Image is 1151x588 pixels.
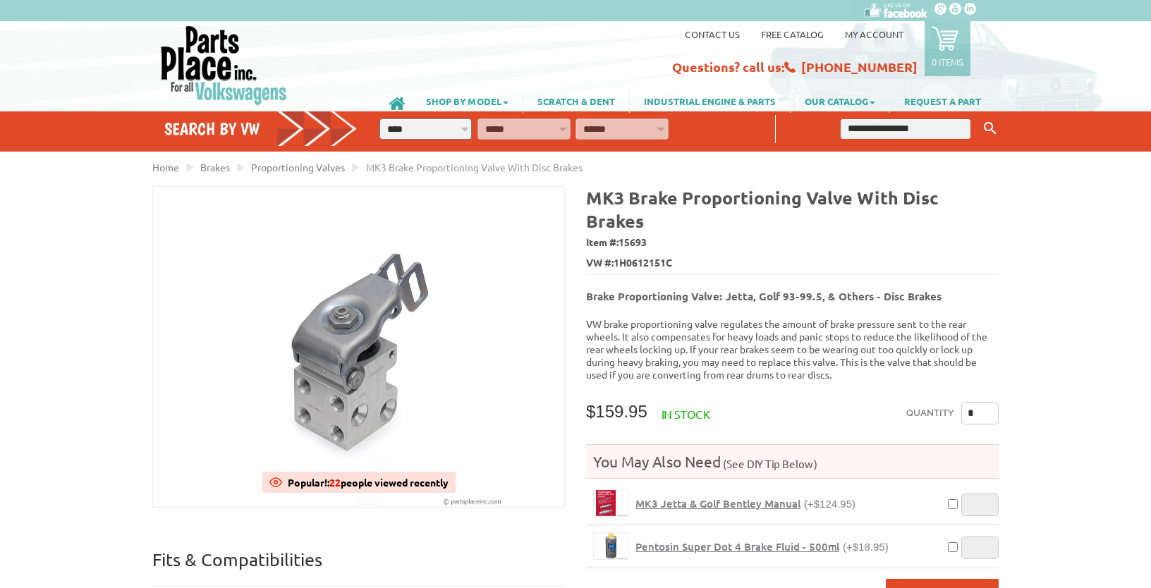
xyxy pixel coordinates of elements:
[200,161,230,173] a: Brakes
[586,317,999,381] p: VW brake proportioning valve regulates the amount of brake pressure sent to the rear wheels. It a...
[159,25,288,106] img: Parts Place Inc!
[761,28,824,40] a: Free Catalog
[586,289,942,303] b: Brake Proportioning Valve: Jetta, Golf 93-99.5, & Others - Disc Brakes
[586,233,999,253] span: Item #:
[586,452,999,471] h4: You May Also Need
[619,235,647,248] span: 15693
[890,89,995,113] a: REQUEST A PART
[586,186,939,232] b: MK3 Brake Proportioning Valve With Disc Brakes
[366,161,583,173] span: MK3 Brake Proportioning Valve With Disc Brakes
[845,28,903,40] a: My Account
[925,21,970,76] a: 0 items
[593,532,628,560] a: Pentosin Super Dot 4 Brake Fluid - 500ml
[164,118,358,139] h4: Search by VW
[614,255,672,270] span: 1H0612151C
[251,161,345,173] a: Proportioning Valves
[980,117,1001,140] button: Keyword Search
[662,407,710,421] span: In stock
[721,457,817,470] span: (See DIY Tip Below)
[594,533,628,559] img: Pentosin Super Dot 4 Brake Fluid - 500ml
[932,56,963,68] p: 0 items
[791,89,889,113] a: OUR CATALOG
[586,253,999,274] span: VW #:
[152,161,179,173] a: Home
[635,497,855,510] a: MK3 Jetta & Golf Bentley Manual(+$124.95)
[152,549,565,586] p: Fits & Compatibilities
[804,498,855,510] span: (+$124.95)
[635,540,889,553] a: Pentosin Super Dot 4 Brake Fluid - 500ml(+$18.95)
[843,541,889,553] span: (+$18.95)
[523,89,629,113] a: SCRATCH & DENT
[630,89,790,113] a: INDUSTRIAL ENGINE & PARTS
[635,539,839,553] span: Pentosin Super Dot 4 Brake Fluid - 500ml
[685,28,740,40] a: Contact us
[412,89,523,113] a: SHOP BY MODEL
[635,496,800,510] span: MK3 Jetta & Golf Bentley Manual
[586,402,647,421] span: $159.95
[594,490,628,516] img: MK3 Jetta & Golf Bentley Manual
[906,402,954,424] label: Quantity
[593,489,628,517] a: MK3 Jetta & Golf Bentley Manual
